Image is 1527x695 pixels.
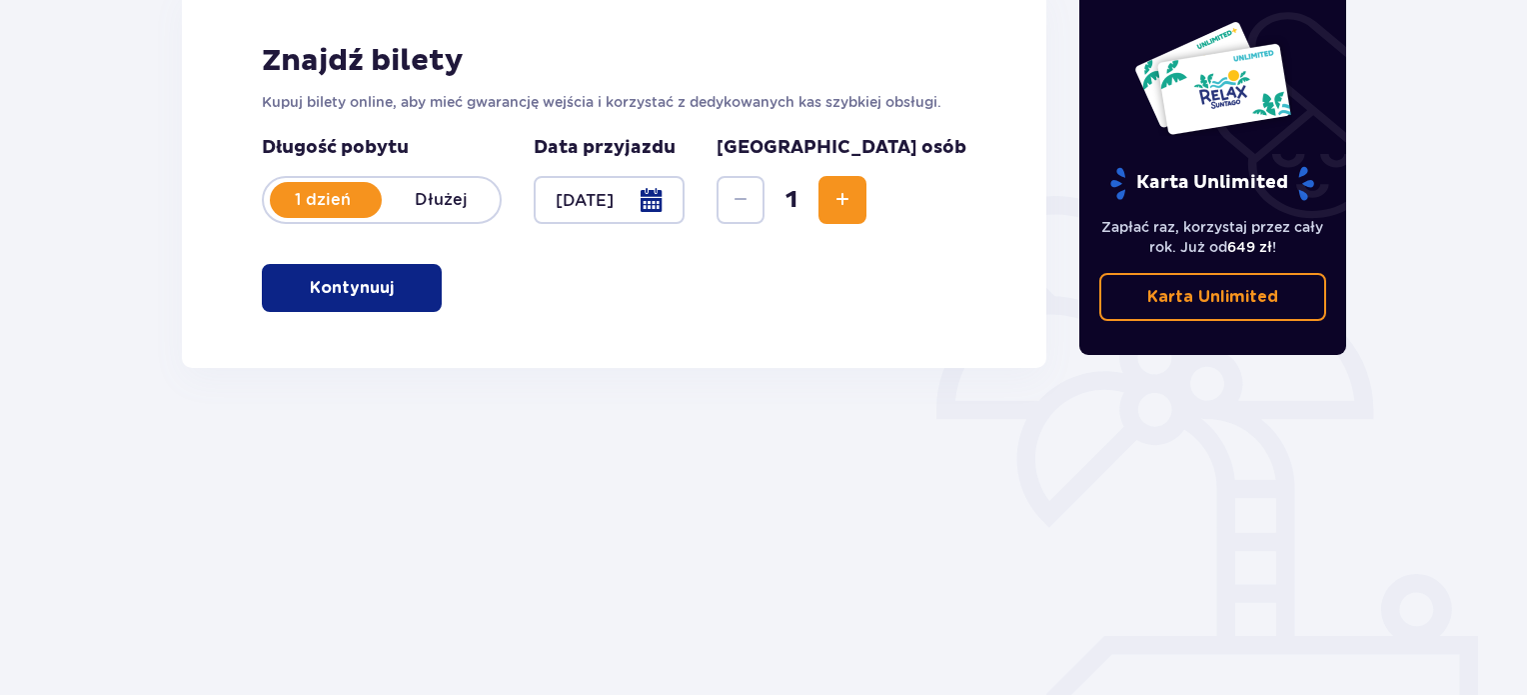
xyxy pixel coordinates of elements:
[717,176,764,224] button: Decrease
[717,136,966,160] p: [GEOGRAPHIC_DATA] osób
[768,185,814,215] span: 1
[534,136,676,160] p: Data przyjazdu
[264,189,382,211] p: 1 dzień
[818,176,866,224] button: Increase
[1099,273,1327,321] a: Karta Unlimited
[262,136,502,160] p: Długość pobytu
[262,42,966,80] h2: Znajdź bilety
[262,264,442,312] button: Kontynuuj
[382,189,500,211] p: Dłużej
[1099,217,1327,257] p: Zapłać raz, korzystaj przez cały rok. Już od !
[310,277,394,299] p: Kontynuuj
[262,92,966,112] p: Kupuj bilety online, aby mieć gwarancję wejścia i korzystać z dedykowanych kas szybkiej obsługi.
[1147,286,1278,308] p: Karta Unlimited
[1227,239,1272,255] span: 649 zł
[1108,166,1316,201] p: Karta Unlimited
